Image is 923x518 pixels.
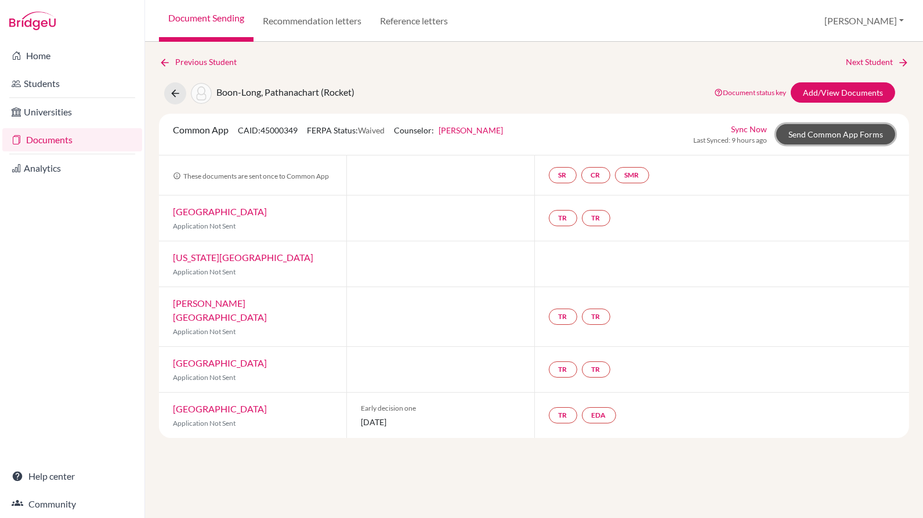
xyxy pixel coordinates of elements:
[361,416,520,428] span: [DATE]
[173,267,236,276] span: Application Not Sent
[307,125,385,135] span: FERPA Status:
[549,167,577,183] a: SR
[394,125,503,135] span: Counselor:
[173,124,229,135] span: Common App
[439,125,503,135] a: [PERSON_NAME]
[549,309,577,325] a: TR
[581,167,610,183] a: CR
[173,373,236,382] span: Application Not Sent
[582,309,610,325] a: TR
[2,100,142,124] a: Universities
[173,419,236,428] span: Application Not Sent
[819,10,909,32] button: [PERSON_NAME]
[173,252,313,263] a: [US_STATE][GEOGRAPHIC_DATA]
[216,86,354,97] span: Boon-Long, Pathanachart (Rocket)
[582,361,610,378] a: TR
[2,157,142,180] a: Analytics
[173,222,236,230] span: Application Not Sent
[693,135,767,146] span: Last Synced: 9 hours ago
[2,72,142,95] a: Students
[173,403,267,414] a: [GEOGRAPHIC_DATA]
[846,56,909,68] a: Next Student
[549,361,577,378] a: TR
[582,407,616,423] a: EDA
[791,82,895,103] a: Add/View Documents
[714,88,786,97] a: Document status key
[238,125,298,135] span: CAID: 45000349
[173,357,267,368] a: [GEOGRAPHIC_DATA]
[615,167,649,183] a: SMR
[776,124,895,144] a: Send Common App Forms
[549,407,577,423] a: TR
[173,172,329,180] span: These documents are sent once to Common App
[2,492,142,516] a: Community
[731,123,767,135] a: Sync Now
[358,125,385,135] span: Waived
[361,403,520,414] span: Early decision one
[2,465,142,488] a: Help center
[173,298,267,323] a: [PERSON_NAME][GEOGRAPHIC_DATA]
[2,44,142,67] a: Home
[9,12,56,30] img: Bridge-U
[173,206,267,217] a: [GEOGRAPHIC_DATA]
[159,56,246,68] a: Previous Student
[549,210,577,226] a: TR
[582,210,610,226] a: TR
[2,128,142,151] a: Documents
[173,327,236,336] span: Application Not Sent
